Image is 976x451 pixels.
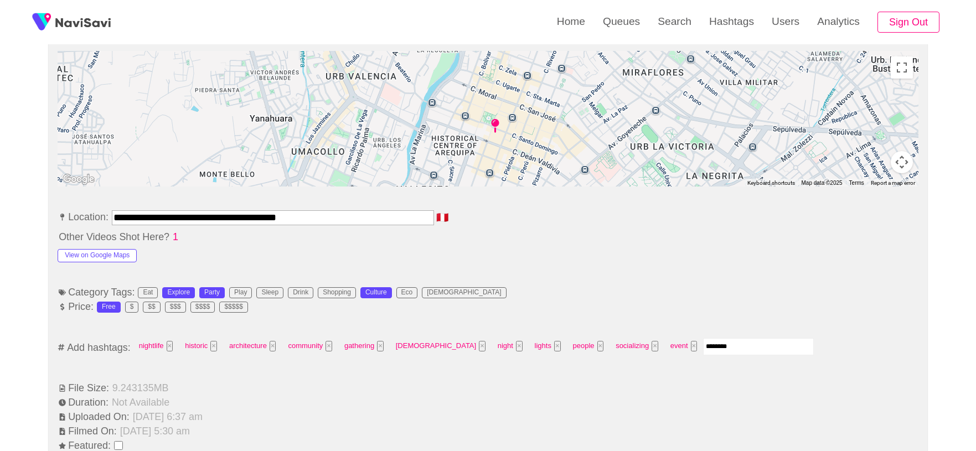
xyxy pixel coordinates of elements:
[323,289,351,297] div: Shopping
[204,289,220,297] div: Party
[570,338,607,355] span: people
[667,338,700,355] span: event
[58,248,137,260] a: View on Google Maps
[167,289,190,297] div: Explore
[427,289,501,297] div: [DEMOGRAPHIC_DATA]
[111,397,171,408] span: Not Available
[365,289,387,297] div: Culture
[136,338,176,355] span: nightlife
[102,303,116,311] div: Free
[516,341,523,351] button: Tag at index 6 with value 2837 focussed. Press backspace to remove
[58,231,171,243] span: Other Videos Shot Here?
[143,289,153,297] div: Eat
[652,341,658,351] button: Tag at index 9 with value 2441 focussed. Press backspace to remove
[66,342,132,354] span: Add hashtags:
[326,341,332,351] button: Tag at index 3 with value 2664 focussed. Press backspace to remove
[393,338,489,355] span: [DEMOGRAPHIC_DATA]
[871,180,915,186] a: Report a map error
[612,338,662,355] span: socializing
[747,179,795,187] button: Keyboard shortcuts
[210,341,217,351] button: Tag at index 1 with value 2444 focussed. Press backspace to remove
[148,303,155,311] div: $$
[130,303,134,311] div: $
[58,301,95,313] span: Price:
[691,341,698,351] button: Tag at index 10 with value 719 focussed. Press backspace to remove
[891,151,913,173] button: Map camera controls
[172,231,179,243] span: 1
[597,341,604,351] button: Tag at index 8 with value 2457 focussed. Press backspace to remove
[377,341,384,351] button: Tag at index 4 with value 2623 focussed. Press backspace to remove
[531,338,564,355] span: lights
[261,289,278,297] div: Sleep
[270,341,276,351] button: Tag at index 2 with value 2391 focussed. Press backspace to remove
[341,338,387,355] span: gathering
[226,338,280,355] span: architecture
[703,338,814,355] input: Enter tag here and press return
[293,289,308,297] div: Drink
[60,172,97,186] a: Open this area in Google Maps (opens a new window)
[58,426,118,437] span: Filmed On:
[119,426,191,437] span: [DATE] 5:30 am
[554,341,561,351] button: Tag at index 7 with value 2560 focussed. Press backspace to remove
[58,397,110,408] span: Duration:
[111,382,170,394] span: 9.243135 MB
[877,12,939,33] button: Sign Out
[285,338,335,355] span: community
[849,180,864,186] a: Terms (opens in new tab)
[479,341,486,351] button: Tag at index 5 with value 52 focussed. Press backspace to remove
[167,341,173,351] button: Tag at index 0 with value 2404 focussed. Press backspace to remove
[55,17,111,28] img: fireSpot
[132,411,204,423] span: [DATE] 6:37 am
[170,303,181,311] div: $$$
[494,338,526,355] span: night
[58,287,136,298] span: Category Tags:
[234,289,247,297] div: Play
[58,249,137,262] button: View on Google Maps
[224,303,242,311] div: $$$$$
[401,289,413,297] div: Eco
[28,8,55,36] img: fireSpot
[58,211,110,223] span: Location:
[58,382,110,394] span: File Size:
[435,213,450,223] span: 🇵🇪
[802,180,843,186] span: Map data ©2025
[58,411,131,423] span: Uploaded On:
[182,338,220,355] span: historic
[891,56,913,79] button: Toggle fullscreen view
[195,303,210,311] div: $$$$
[60,172,97,186] img: Google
